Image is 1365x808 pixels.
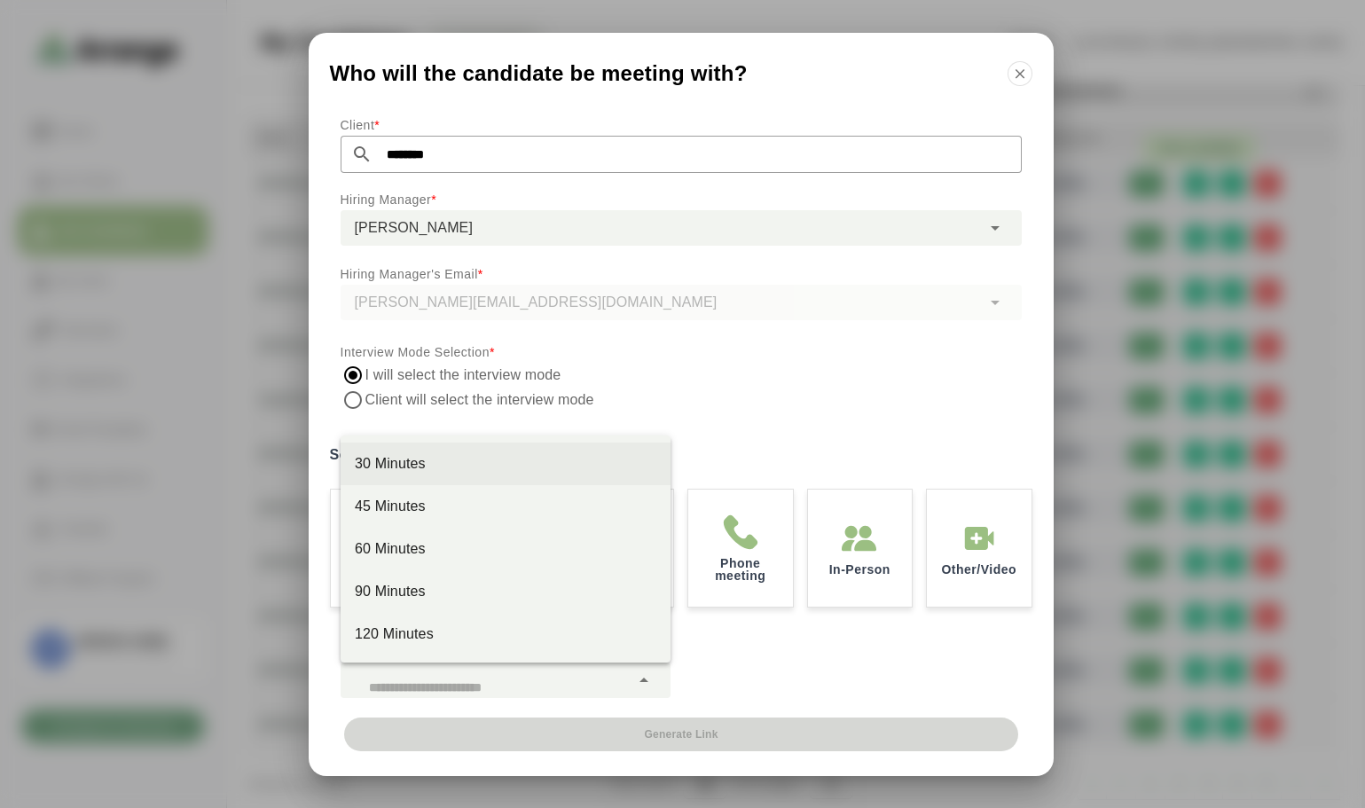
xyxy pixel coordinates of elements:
div: 30 Minutes [355,453,656,475]
span: Who will the candidate be meeting with? [330,63,748,84]
img: Phone meeting [723,514,758,550]
label: Client will select the interview mode [365,388,598,412]
p: Hiring Manager's Email [341,263,1022,285]
p: Interview Mode Selection [341,341,1022,363]
p: Hiring Manager [341,189,1022,210]
p: In-Person [829,563,890,576]
p: Other/Video [941,563,1016,576]
label: I will select the interview mode [365,363,562,388]
img: In-Person [842,521,877,556]
div: 90 Minutes [355,581,656,602]
p: Client [341,114,1022,136]
label: Select a meeting mode [330,443,1032,467]
div: 45 Minutes [355,496,656,517]
div: 120 Minutes [355,624,656,645]
img: In-Person [961,521,997,556]
p: Phone meeting [702,557,779,582]
span: [PERSON_NAME] [355,216,474,239]
div: 60 Minutes [355,538,656,560]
